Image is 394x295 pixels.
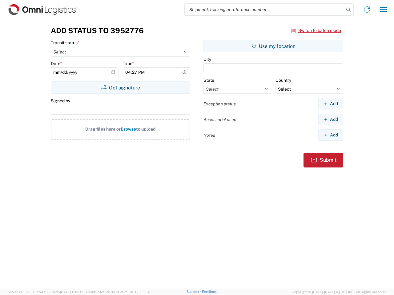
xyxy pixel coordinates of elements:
[123,61,134,66] label: Time
[51,98,70,104] label: Signed by
[275,77,291,83] label: Country
[203,101,236,107] label: Exception status
[291,26,341,36] button: Switch to batch mode
[51,81,190,94] button: Get signature
[292,289,387,295] span: Copyright © [DATE]-[DATE] Agistix Inc., All Rights Reserved
[7,290,83,294] span: Server: 2025.20.0-db47332bad5
[121,127,136,132] span: Browse
[202,290,218,293] a: Feedback
[85,127,121,132] span: Drag files here or
[318,98,343,109] button: Add
[304,153,343,167] button: Submit
[203,77,214,83] label: State
[318,114,343,125] button: Add
[60,290,83,294] span: [DATE] 11:13:37
[187,290,202,293] a: Support
[203,132,215,138] label: Notes
[203,117,236,122] label: Accessorial used
[185,4,344,15] input: Shipment, tracking or reference number
[51,61,62,66] label: Date
[203,57,211,62] label: City
[203,40,343,52] button: Use my location
[318,129,343,141] button: Add
[51,26,144,35] h3: Add Status to 3952776
[127,290,150,294] span: [DATE] 12:11:14
[136,127,156,132] span: to upload
[86,290,150,294] span: Client: 2025.20.0-8c6e0cf
[51,40,79,45] label: Transit status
